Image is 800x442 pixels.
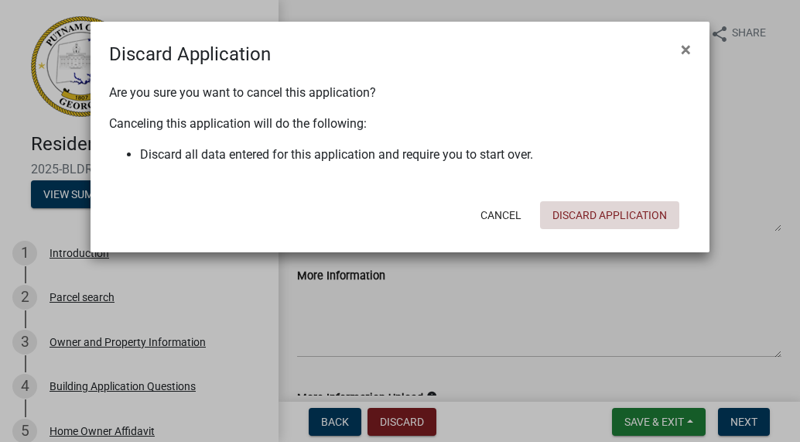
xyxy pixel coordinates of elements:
button: Discard Application [540,201,679,229]
span: × [681,39,691,60]
p: Are you sure you want to cancel this application? [109,84,691,102]
button: Cancel [468,201,534,229]
button: Close [668,28,703,71]
p: Canceling this application will do the following: [109,115,691,133]
li: Discard all data entered for this application and require you to start over. [140,146,691,164]
h4: Discard Application [109,40,271,68]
